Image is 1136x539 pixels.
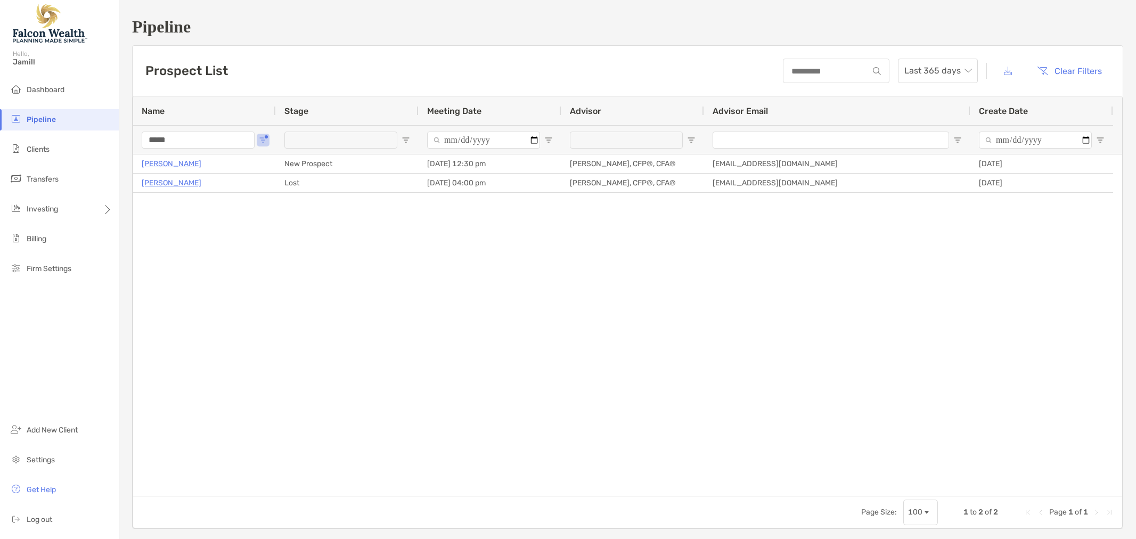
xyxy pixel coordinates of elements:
span: Stage [284,106,308,116]
span: Firm Settings [27,264,71,273]
div: First Page [1024,508,1032,517]
img: input icon [873,67,881,75]
input: Create Date Filter Input [979,132,1092,149]
span: 2 [993,508,998,517]
input: Advisor Email Filter Input [713,132,949,149]
span: Dashboard [27,85,64,94]
img: clients icon [10,142,22,155]
img: dashboard icon [10,83,22,95]
span: 1 [1068,508,1073,517]
div: Page Size: [861,508,897,517]
div: Page Size [903,500,938,525]
span: to [970,508,977,517]
div: Previous Page [1036,508,1045,517]
span: of [1075,508,1082,517]
img: investing icon [10,202,22,215]
button: Open Filter Menu [1096,136,1105,144]
img: get-help icon [10,483,22,495]
img: logout icon [10,512,22,525]
div: [DATE] [970,174,1113,192]
div: [PERSON_NAME], CFP®, CFA® [561,174,704,192]
img: billing icon [10,232,22,244]
span: Last 365 days [904,59,971,83]
span: Clients [27,145,50,154]
a: [PERSON_NAME] [142,176,201,190]
button: Open Filter Menu [953,136,962,144]
span: Jamil! [13,58,112,67]
span: 2 [978,508,983,517]
div: [DATE] 04:00 pm [419,174,561,192]
span: Advisor Email [713,106,768,116]
span: Create Date [979,106,1028,116]
span: Meeting Date [427,106,481,116]
span: 1 [963,508,968,517]
span: Advisor [570,106,601,116]
span: 1 [1083,508,1088,517]
img: firm-settings icon [10,262,22,274]
div: Lost [276,174,419,192]
span: Get Help [27,485,56,494]
span: of [985,508,992,517]
span: Name [142,106,165,116]
div: 100 [908,508,922,517]
span: Page [1049,508,1067,517]
button: Open Filter Menu [687,136,696,144]
div: [PERSON_NAME], CFP®, CFA® [561,154,704,173]
div: [DATE] 12:30 pm [419,154,561,173]
button: Clear Filters [1029,59,1110,83]
button: Open Filter Menu [259,136,267,144]
span: Settings [27,455,55,464]
div: New Prospect [276,154,419,173]
a: [PERSON_NAME] [142,157,201,170]
span: Billing [27,234,46,243]
span: Add New Client [27,426,78,435]
div: [DATE] [970,154,1113,173]
h1: Pipeline [132,17,1123,37]
h3: Prospect List [145,63,228,78]
div: Last Page [1105,508,1114,517]
div: [EMAIL_ADDRESS][DOMAIN_NAME] [704,154,970,173]
img: add_new_client icon [10,423,22,436]
img: pipeline icon [10,112,22,125]
input: Meeting Date Filter Input [427,132,540,149]
div: [EMAIL_ADDRESS][DOMAIN_NAME] [704,174,970,192]
span: Investing [27,205,58,214]
img: settings icon [10,453,22,466]
input: Name Filter Input [142,132,255,149]
button: Open Filter Menu [402,136,410,144]
img: Falcon Wealth Planning Logo [13,4,87,43]
button: Open Filter Menu [544,136,553,144]
span: Pipeline [27,115,56,124]
span: Transfers [27,175,59,184]
div: Next Page [1092,508,1101,517]
span: Log out [27,515,52,524]
img: transfers icon [10,172,22,185]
